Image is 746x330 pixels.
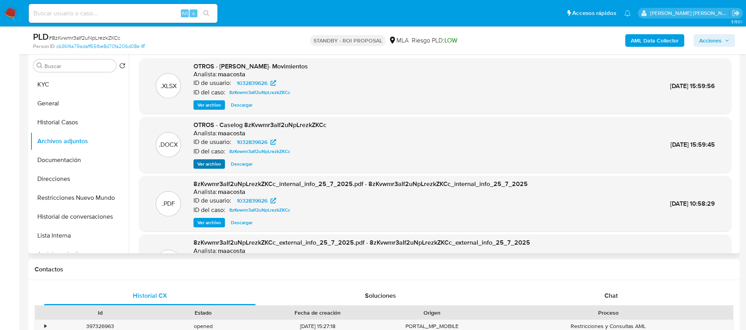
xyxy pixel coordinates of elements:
a: Notificaciones [624,10,631,17]
span: Descargar [231,219,252,227]
b: AML Data Collector [631,34,679,47]
h6: maacosta [218,188,245,196]
a: 8zKvwmr3aIf2uNpLrezkZKCc [226,88,293,97]
button: Acciones [694,34,735,47]
div: Fecha de creación [260,309,375,317]
button: Archivos adjuntos [30,132,129,151]
a: cb36f4a79adaff65fbe8d70fa206d08e [56,43,145,50]
span: Chat [604,291,618,300]
div: Origen [386,309,478,317]
h6: maacosta [218,70,245,78]
input: Buscar [44,63,113,70]
button: Descargar [227,100,256,110]
p: ID de usuario: [193,79,231,87]
p: .PDF [162,199,175,208]
div: • [44,323,46,330]
span: 8zKvwmr3aIf2uNpLrezkZKCc [229,88,290,97]
span: OTROS - [PERSON_NAME]- Movimientos [193,62,308,71]
a: 8zKvwmr3aIf2uNpLrezkZKCc [226,147,293,156]
span: 8zKvwmr3aIf2uNpLrezkZKCc_external_info_25_7_2025.pdf - 8zKvwmr3aIf2uNpLrezkZKCc_external_info_25_... [193,238,530,247]
span: Ver archivo [197,219,221,227]
a: 1032839626 [232,78,281,88]
span: Alt [182,9,188,17]
h6: maacosta [218,247,245,255]
button: Volver al orden por defecto [119,63,125,71]
span: Ver archivo [197,160,221,168]
div: Estado [157,309,249,317]
h6: maacosta [218,129,245,137]
b: PLD [33,30,49,43]
div: Id [54,309,146,317]
p: ID de usuario: [193,138,231,146]
div: MLA [389,36,409,45]
span: [DATE] 15:59:56 [670,81,715,90]
p: ID de usuario: [193,197,231,205]
span: # 8zKvwmr3aIf2uNpLrezkZKCc [49,34,120,42]
span: Acciones [699,34,722,47]
input: Buscar usuario o caso... [29,8,217,18]
button: Ver archivo [193,218,225,227]
p: .XLSX [160,82,177,90]
span: 1032839626 [237,196,267,205]
button: Descargar [227,218,256,227]
button: Historial de conversaciones [30,207,129,226]
button: Lista Interna [30,226,129,245]
button: search-icon [198,8,214,19]
h1: Contactos [35,265,733,273]
span: Descargar [231,160,252,168]
span: 8zKvwmr3aIf2uNpLrezkZKCc [229,205,290,215]
p: ID del caso: [193,147,225,155]
span: LOW [444,36,457,45]
p: maria.acosta@mercadolibre.com [650,9,729,17]
span: Soluciones [365,291,396,300]
span: 8zKvwmr3aIf2uNpLrezkZKCc_internal_info_25_7_2025.pdf - 8zKvwmr3aIf2uNpLrezkZKCc_internal_info_25_... [193,179,528,188]
button: General [30,94,129,113]
div: Proceso [489,309,728,317]
span: 1032839626 [237,137,267,147]
span: 8zKvwmr3aIf2uNpLrezkZKCc [229,147,290,156]
a: Salir [732,9,740,17]
button: Historial Casos [30,113,129,132]
p: ID del caso: [193,88,225,96]
span: 1032839626 [237,78,267,88]
button: Descargar [227,159,256,169]
span: Ver archivo [197,101,221,109]
a: 1032839626 [232,196,281,205]
button: KYC [30,75,129,94]
span: 3.150.1 [731,18,742,25]
p: ID del caso: [193,206,225,214]
button: Buscar [37,63,43,69]
span: Descargar [231,101,252,109]
a: 1032839626 [232,137,281,147]
b: Person ID [33,43,55,50]
p: Analista: [193,247,217,255]
p: Analista: [193,188,217,196]
span: OTROS - Caselog 8zKvwmr3aIf2uNpLrezkZKCc [193,120,326,129]
button: Restricciones Nuevo Mundo [30,188,129,207]
button: Anticipos de dinero [30,245,129,264]
span: Historial CX [133,291,167,300]
span: [DATE] 15:59:45 [670,140,715,149]
span: s [192,9,195,17]
button: Ver archivo [193,159,225,169]
p: STANDBY - ROI PROPOSAL [310,35,385,46]
span: Accesos rápidos [572,9,616,17]
p: Analista: [193,70,217,78]
button: Ver archivo [193,100,225,110]
button: AML Data Collector [625,34,684,47]
button: Documentación [30,151,129,170]
span: [DATE] 10:58:29 [670,199,715,208]
p: .DOCX [159,140,178,149]
p: Analista: [193,129,217,137]
a: 8zKvwmr3aIf2uNpLrezkZKCc [226,205,293,215]
button: Direcciones [30,170,129,188]
span: Riesgo PLD: [412,36,457,45]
